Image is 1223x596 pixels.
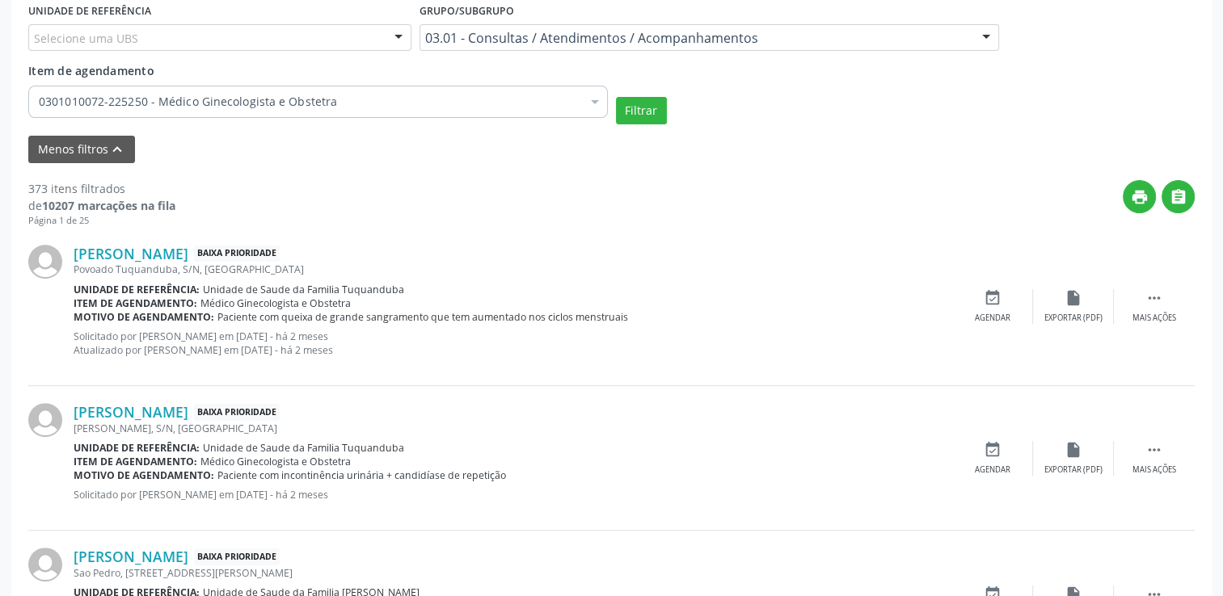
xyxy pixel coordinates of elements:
span: Selecione uma UBS [34,30,138,47]
b: Motivo de agendamento: [74,310,214,324]
span: Médico Ginecologista e Obstetra [200,455,351,468]
i: insert_drive_file [1065,441,1082,459]
div: Exportar (PDF) [1044,464,1103,476]
b: Item de agendamento: [74,296,197,310]
img: img [28,548,62,581]
span: Baixa Prioridade [194,246,280,262]
span: Unidade de Saude da Familia Tuquanduba [203,283,404,296]
b: Unidade de referência: [74,283,200,296]
i: event_available [984,289,1002,307]
div: [PERSON_NAME], S/N, [GEOGRAPHIC_DATA] [74,422,952,435]
p: Solicitado por [PERSON_NAME] em [DATE] - há 2 meses [74,488,952,502]
div: Página 1 de 25 [28,214,175,228]
div: 373 itens filtrados [28,180,175,197]
i: print [1131,188,1149,206]
span: Paciente com incontinência urinária + candidíase de repetição [217,468,506,482]
div: de [28,197,175,214]
div: Sao Pedro, [STREET_ADDRESS][PERSON_NAME] [74,566,952,580]
img: img [28,245,62,279]
button: Filtrar [616,97,667,124]
strong: 10207 marcações na fila [42,198,175,213]
img: img [28,403,62,437]
i:  [1145,441,1163,459]
span: Médico Ginecologista e Obstetra [200,296,351,310]
i:  [1170,188,1187,206]
div: Agendar [975,313,1010,324]
span: 03.01 - Consultas / Atendimentos / Acompanhamentos [425,30,966,46]
div: Exportar (PDF) [1044,313,1103,324]
a: [PERSON_NAME] [74,403,188,421]
button: print [1123,180,1156,213]
i: event_available [984,441,1002,459]
i:  [1145,289,1163,307]
b: Unidade de referência: [74,441,200,455]
div: Agendar [975,464,1010,476]
div: Mais ações [1132,464,1176,476]
span: Paciente com queixa de grande sangramento que tem aumentado nos ciclos menstruais [217,310,628,324]
span: Baixa Prioridade [194,548,280,565]
div: Mais ações [1132,313,1176,324]
button: Menos filtroskeyboard_arrow_up [28,136,135,164]
span: Baixa Prioridade [194,404,280,421]
b: Motivo de agendamento: [74,468,214,482]
button:  [1162,180,1195,213]
b: Item de agendamento: [74,455,197,468]
span: 0301010072-225250 - Médico Ginecologista e Obstetra [39,94,581,110]
i: keyboard_arrow_up [108,141,126,158]
a: [PERSON_NAME] [74,548,188,565]
div: Povoado Tuquanduba, S/N, [GEOGRAPHIC_DATA] [74,262,952,276]
i: insert_drive_file [1065,289,1082,307]
p: Solicitado por [PERSON_NAME] em [DATE] - há 2 meses Atualizado por [PERSON_NAME] em [DATE] - há 2... [74,329,952,357]
span: Item de agendamento [28,63,154,78]
span: Unidade de Saude da Familia Tuquanduba [203,441,404,455]
a: [PERSON_NAME] [74,245,188,262]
